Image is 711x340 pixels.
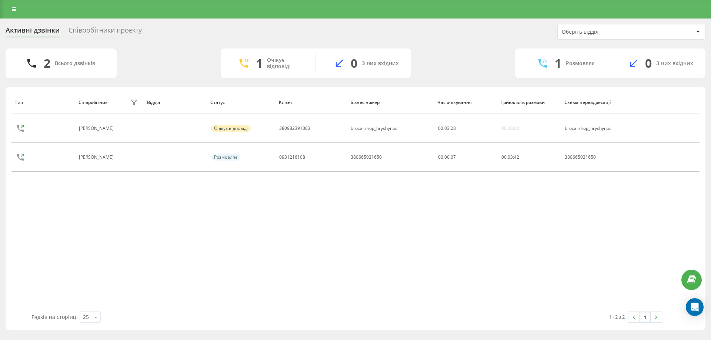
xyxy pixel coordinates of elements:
div: brocarshop_hryshynpc [565,126,632,131]
div: 0 [351,56,357,70]
div: Бізнес номер [350,100,430,105]
div: 2 [44,56,50,70]
span: 42 [514,154,519,160]
div: 25 [83,313,89,321]
div: З них вхідних [656,60,693,67]
div: Відділ [147,100,204,105]
div: З них вхідних [362,60,399,67]
div: Схема переадресації [564,100,632,105]
a: 1 [640,312,651,322]
span: 03 [444,125,450,131]
div: 380665031650 [565,155,632,160]
div: 380982391383 [279,126,310,131]
div: Open Intercom Messenger [686,298,704,316]
span: 00 [438,125,443,131]
div: 1 - 2 з 2 [609,313,625,320]
div: Співробітники проєкту [69,26,142,38]
div: 1 [555,56,561,70]
div: 0931216108 [279,155,305,160]
div: Очікує відповіді [211,125,251,132]
div: Розмовляє [566,60,594,67]
div: 1 [256,56,263,70]
div: Статус [210,100,271,105]
div: brocarshop_hryshynpc [351,126,397,131]
span: 00 [501,154,507,160]
div: Співробітник [79,100,108,105]
div: : : [501,155,519,160]
div: 00:00:00 [501,126,519,131]
div: 00:00:07 [438,155,493,160]
div: 380665031650 [351,155,382,160]
div: Час очікування [437,100,494,105]
div: Розмовляє [211,154,240,161]
div: Тип [15,100,71,105]
div: Оберіть відділ [562,29,650,35]
span: Рядків на сторінці [31,313,78,320]
div: Клієнт [279,100,343,105]
div: : : [438,126,456,131]
div: Тривалість розмови [501,100,557,105]
div: 0 [645,56,652,70]
div: Всього дзвінків [55,60,95,67]
div: Активні дзвінки [6,26,60,38]
span: 03 [508,154,513,160]
div: [PERSON_NAME] [79,155,116,160]
div: Очікує відповіді [267,57,304,70]
div: [PERSON_NAME] [79,126,116,131]
span: 28 [451,125,456,131]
